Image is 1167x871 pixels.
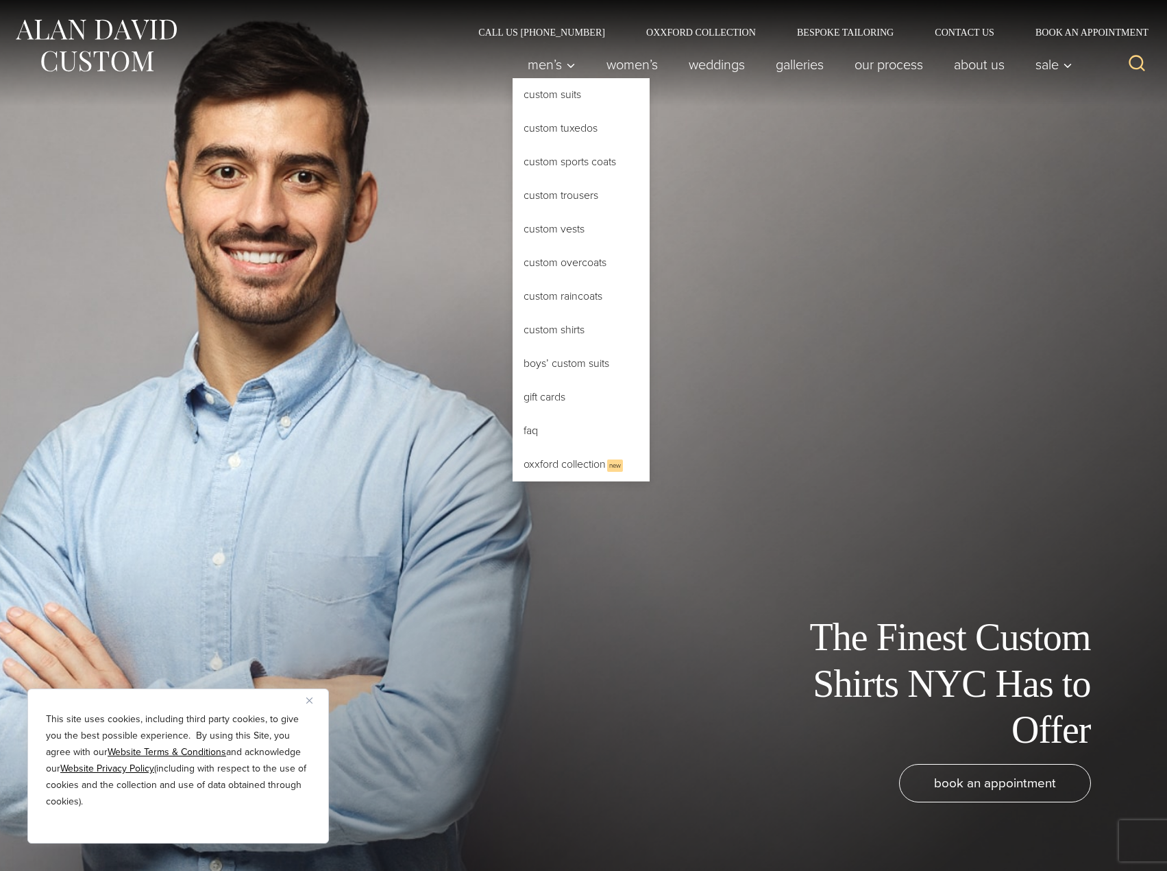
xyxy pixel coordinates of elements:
[839,51,939,78] a: Our Process
[513,313,650,346] a: Custom Shirts
[607,460,623,472] span: New
[513,213,650,246] a: Custom Vests
[306,697,312,704] img: Close
[306,692,323,708] button: Close
[513,381,650,414] a: Gift Cards
[674,51,761,78] a: weddings
[46,711,310,810] p: This site uses cookies, including third party cookies, to give you the best possible experience. ...
[626,27,776,37] a: Oxxford Collection
[528,58,576,71] span: Men’s
[939,51,1020,78] a: About Us
[108,745,226,759] a: Website Terms & Conditions
[513,347,650,380] a: Boys’ Custom Suits
[513,51,1080,78] nav: Primary Navigation
[934,773,1056,793] span: book an appointment
[513,414,650,447] a: FAQ
[513,145,650,178] a: Custom Sports Coats
[513,246,650,279] a: Custom Overcoats
[513,280,650,313] a: Custom Raincoats
[513,448,650,481] a: Oxxford CollectionNew
[60,761,154,776] a: Website Privacy Policy
[1120,48,1153,81] button: View Search Form
[1015,27,1153,37] a: Book an Appointment
[513,179,650,212] a: Custom Trousers
[1035,58,1072,71] span: Sale
[513,112,650,145] a: Custom Tuxedos
[899,764,1091,802] a: book an appointment
[776,27,914,37] a: Bespoke Tailoring
[591,51,674,78] a: Women’s
[458,27,1153,37] nav: Secondary Navigation
[14,15,178,76] img: Alan David Custom
[761,51,839,78] a: Galleries
[783,615,1091,753] h1: The Finest Custom Shirts NYC Has to Offer
[513,78,650,111] a: Custom Suits
[914,27,1015,37] a: Contact Us
[458,27,626,37] a: Call Us [PHONE_NUMBER]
